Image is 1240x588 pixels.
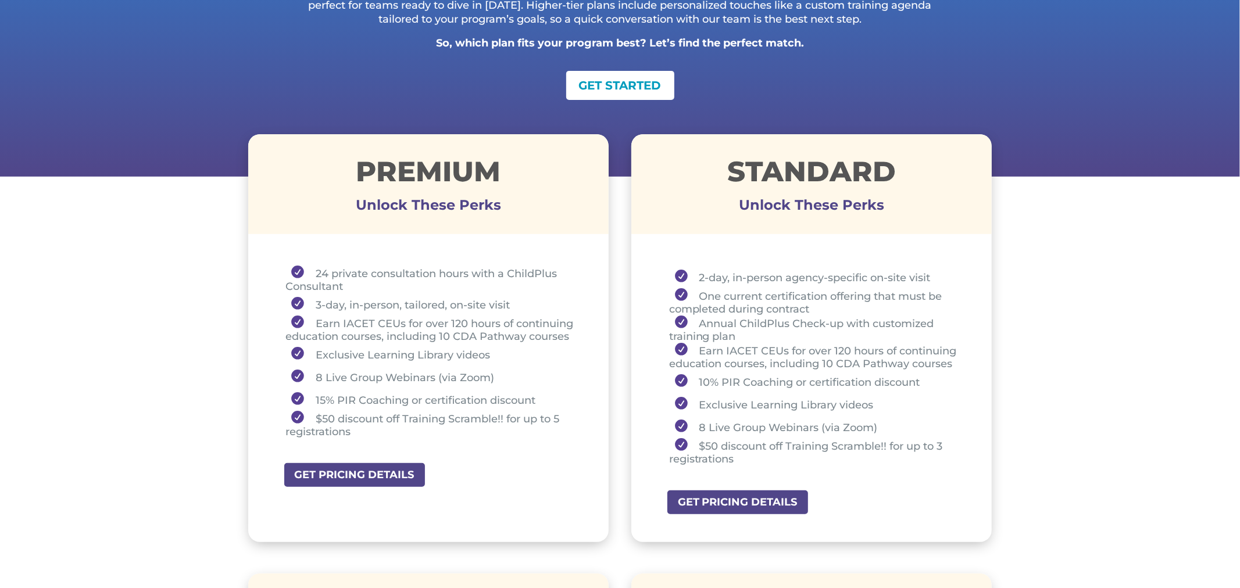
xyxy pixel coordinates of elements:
[283,462,426,488] a: GET PRICING DETAILS
[286,343,580,365] li: Exclusive Learning Library videos
[286,266,580,293] li: 24 private consultation hours with a ChildPlus Consultant
[669,315,963,343] li: Annual ChildPlus Check-up with customized training plan
[669,393,963,415] li: Exclusive Learning Library videos
[669,266,963,288] li: 2-day, in-person agency-specific on-site visit
[286,293,580,315] li: 3-day, in-person, tailored, on-site visit
[669,415,963,438] li: 8 Live Group Webinars (via Zoom)
[286,315,580,343] li: Earn IACET CEUs for over 120 hours of continuing education courses, including 10 CDA Pathway courses
[248,157,609,191] h1: Premium
[631,157,992,191] h1: STANDARD
[566,71,674,100] a: GET STARTED
[248,205,609,211] h3: Unlock These Perks
[436,37,804,49] strong: So, which plan fits your program best? Let’s find the perfect match.
[631,205,992,211] h3: Unlock These Perks
[286,388,580,411] li: 15% PIR Coaching or certification discount
[666,489,809,515] a: GET PRICING DETAILS
[286,365,580,388] li: 8 Live Group Webinars (via Zoom)
[669,370,963,393] li: 10% PIR Coaching or certification discount
[669,343,963,370] li: Earn IACET CEUs for over 120 hours of continuing education courses, including 10 CDA Pathway courses
[669,288,963,315] li: One current certification offering that must be completed during contract
[669,438,963,465] li: $50 discount off Training Scramble!! for up to 3 registrations
[286,411,580,438] li: $50 discount off Training Scramble!! for up to 5 registrations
